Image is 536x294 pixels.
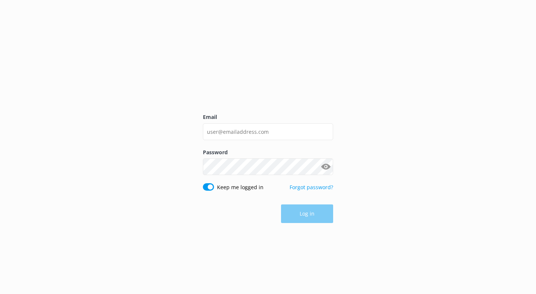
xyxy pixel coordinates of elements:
[203,113,333,121] label: Email
[203,123,333,140] input: user@emailaddress.com
[290,184,333,191] a: Forgot password?
[217,183,264,191] label: Keep me logged in
[203,148,333,156] label: Password
[318,159,333,174] button: Show password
